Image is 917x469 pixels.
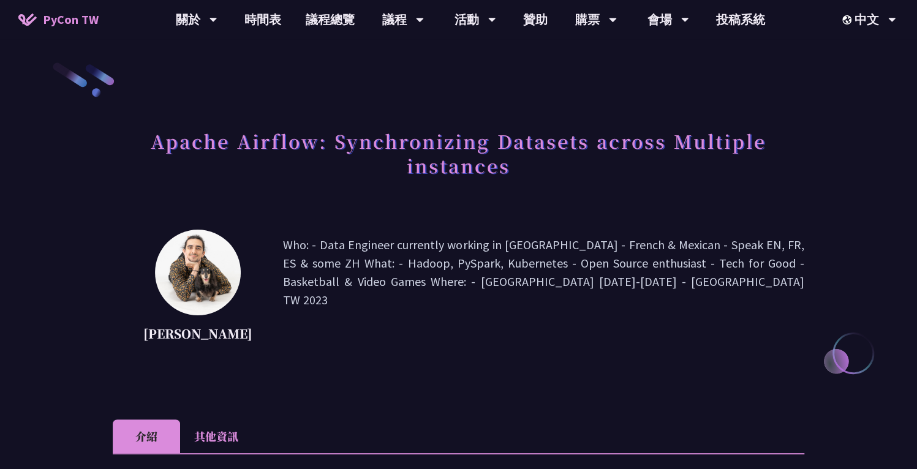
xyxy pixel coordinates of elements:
a: PyCon TW [6,4,111,35]
p: Who: - Data Engineer currently working in [GEOGRAPHIC_DATA] - French & Mexican - Speak EN, FR, ES... [283,236,804,346]
p: [PERSON_NAME] [143,325,252,343]
span: PyCon TW [43,10,99,29]
img: Home icon of PyCon TW 2025 [18,13,37,26]
img: Locale Icon [842,15,855,24]
li: 介紹 [113,419,180,453]
h1: Apache Airflow: Synchronizing Datasets across Multiple instances [113,122,804,184]
li: 其他資訊 [180,419,252,453]
img: Sebastien Crocquevieille [155,230,241,315]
